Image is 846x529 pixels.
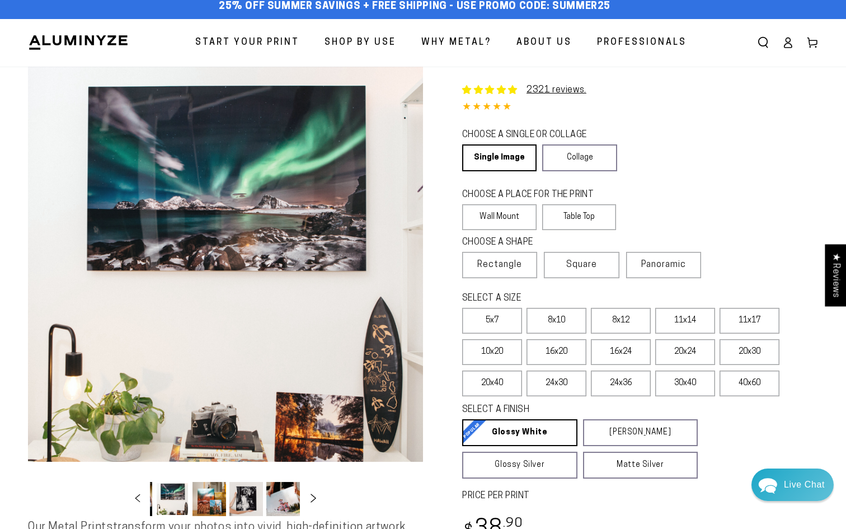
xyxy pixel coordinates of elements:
[462,236,608,249] legend: CHOOSE A SHAPE
[583,452,698,479] a: Matte Silver
[655,339,715,365] label: 20x24
[462,490,818,503] label: PRICE PER PRINT
[462,419,577,446] a: Glossy White
[720,308,779,334] label: 11x17
[28,34,129,51] img: Aluminyze
[655,371,715,396] label: 30x40
[195,35,299,51] span: Start Your Print
[508,28,580,58] a: About Us
[655,308,715,334] label: 11x14
[462,100,818,116] div: 4.85 out of 5.0 stars
[229,482,263,516] button: Load image 6 in gallery view
[527,371,586,396] label: 24x30
[28,67,423,519] media-gallery: Gallery Viewer
[192,482,226,516] button: Load image 5 in gallery view
[825,244,846,306] div: Click to open Judge.me floating reviews tab
[784,469,825,501] div: Contact Us Directly
[219,1,610,13] span: 25% off Summer Savings + Free Shipping - Use Promo Code: SUMMER25
[597,35,687,51] span: Professionals
[462,308,522,334] label: 5x7
[462,189,606,202] legend: CHOOSE A PLACE FOR THE PRINT
[591,371,651,396] label: 24x36
[751,469,834,501] div: Chat widget toggle
[187,28,308,58] a: Start Your Print
[301,486,326,511] button: Slide right
[477,258,522,271] span: Rectangle
[316,28,405,58] a: Shop By Use
[516,35,572,51] span: About Us
[527,339,586,365] label: 16x20
[527,86,586,95] a: 2321 reviews.
[421,35,491,51] span: Why Metal?
[720,339,779,365] label: 20x30
[462,204,537,230] label: Wall Mount
[413,28,500,58] a: Why Metal?
[462,371,522,396] label: 20x40
[462,129,607,142] legend: CHOOSE A SINGLE OR COLLAGE
[591,339,651,365] label: 16x24
[462,404,671,416] legend: SELECT A FINISH
[583,419,698,446] a: [PERSON_NAME]
[325,35,396,51] span: Shop By Use
[266,482,300,516] button: Load image 7 in gallery view
[641,260,686,269] span: Panoramic
[125,486,150,511] button: Slide left
[462,452,577,479] a: Glossy Silver
[527,308,586,334] label: 8x10
[720,371,779,396] label: 40x60
[462,144,537,171] a: Single Image
[751,30,775,55] summary: Search our site
[591,308,651,334] label: 8x12
[462,339,522,365] label: 10x20
[589,28,695,58] a: Professionals
[542,204,617,230] label: Table Top
[462,292,671,305] legend: SELECT A SIZE
[156,482,189,516] button: Load image 4 in gallery view
[542,144,617,171] a: Collage
[566,258,597,271] span: Square
[462,83,586,97] a: 2321 reviews.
